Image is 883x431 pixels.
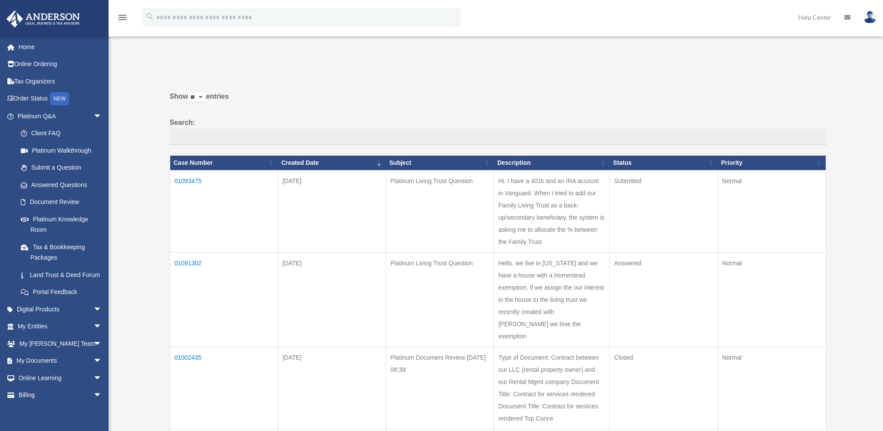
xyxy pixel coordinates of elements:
[170,170,278,253] td: 01093475
[170,253,278,347] td: 01091302
[386,156,494,170] th: Subject: activate to sort column ascending
[6,38,115,56] a: Home
[494,170,610,253] td: Hi. I have a 401k and an IRA account in Vanguard. When I tried to add our Family Living Trust as ...
[93,369,111,387] span: arrow_drop_down
[610,253,718,347] td: Answered
[12,176,106,194] a: Answered Questions
[12,210,111,238] a: Platinum Knowledge Room
[718,156,826,170] th: Priority: activate to sort column ascending
[718,170,826,253] td: Normal
[494,347,610,429] td: Type of Document: Contract between our LLC (rental property owner) and our Rental Mgmt company Do...
[145,12,155,21] i: search
[93,335,111,353] span: arrow_drop_down
[6,352,115,370] a: My Documentsarrow_drop_down
[93,387,111,404] span: arrow_drop_down
[93,352,111,370] span: arrow_drop_down
[863,11,876,23] img: User Pic
[12,125,111,142] a: Client FAQ
[386,347,494,429] td: Platinum Document Review [DATE] 08:39
[93,318,111,336] span: arrow_drop_down
[50,92,69,105] div: NEW
[93,301,111,318] span: arrow_drop_down
[278,170,386,253] td: [DATE]
[386,170,494,253] td: Platinum Living Trust Question
[188,93,206,103] select: Showentries
[6,301,115,318] a: Digital Productsarrow_drop_down
[6,335,115,352] a: My [PERSON_NAME] Teamarrow_drop_down
[6,90,115,108] a: Order StatusNEW
[718,347,826,429] td: Normal
[12,284,111,301] a: Portal Feedback
[386,253,494,347] td: Platinum Living Trust Question
[6,369,115,387] a: Online Learningarrow_drop_down
[278,156,386,170] th: Created Date: activate to sort column ascending
[170,156,278,170] th: Case Number: activate to sort column ascending
[494,253,610,347] td: Hello, we live in [US_STATE] and we have a house with a Homestead exemption. If we assign the our...
[6,73,115,90] a: Tax Organizers
[6,107,111,125] a: Platinum Q&Aarrow_drop_down
[12,159,111,177] a: Submit a Question
[170,117,826,145] label: Search:
[6,387,115,404] a: Billingarrow_drop_down
[610,170,718,253] td: Submitted
[93,107,111,125] span: arrow_drop_down
[12,238,111,266] a: Tax & Bookkeeping Packages
[12,266,111,284] a: Land Trust & Deed Forum
[117,15,128,23] a: menu
[170,347,278,429] td: 01002435
[117,12,128,23] i: menu
[12,142,111,159] a: Platinum Walkthrough
[610,347,718,429] td: Closed
[718,253,826,347] td: Normal
[170,129,826,145] input: Search:
[278,253,386,347] td: [DATE]
[4,10,83,27] img: Anderson Advisors Platinum Portal
[494,156,610,170] th: Description: activate to sort column ascending
[6,318,115,335] a: My Entitiesarrow_drop_down
[278,347,386,429] td: [DATE]
[12,194,111,211] a: Document Review
[6,56,115,73] a: Online Ordering
[170,90,826,111] label: Show entries
[610,156,718,170] th: Status: activate to sort column ascending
